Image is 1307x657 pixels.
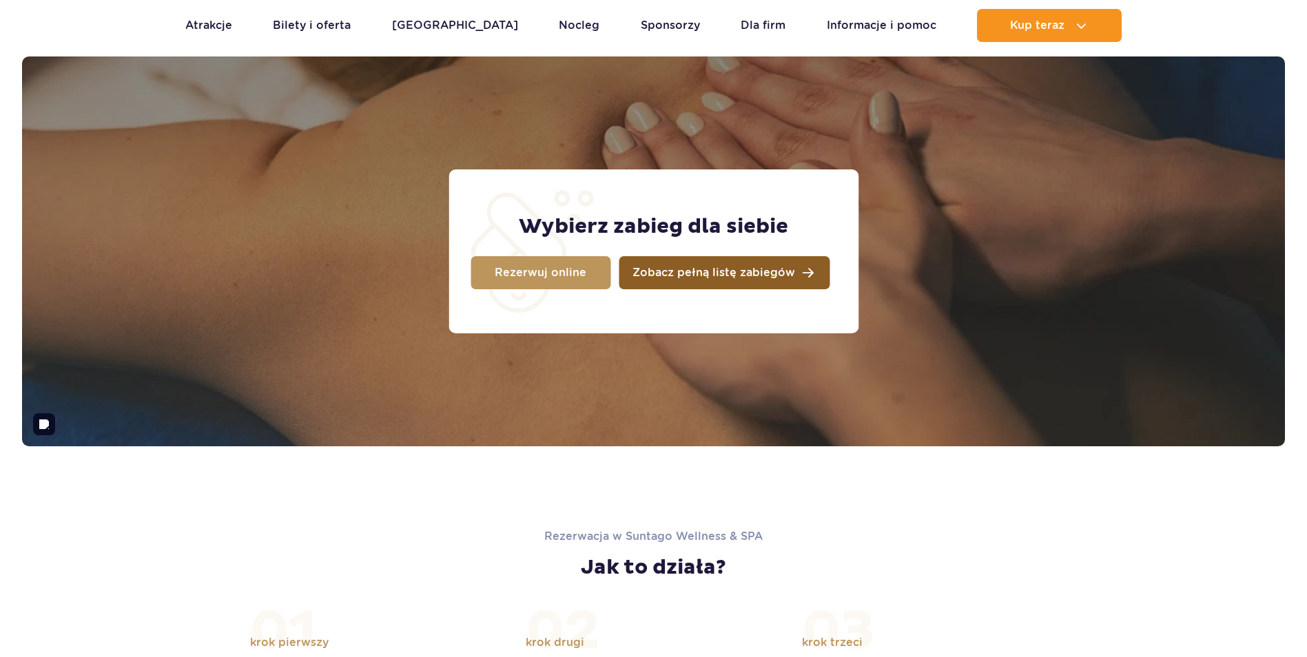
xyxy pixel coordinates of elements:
[526,635,584,650] span: krok drugi
[632,267,795,278] span: Zobacz pełną listę zabiegów
[185,9,232,42] a: Atrakcje
[802,635,863,650] span: krok trzeci
[619,256,830,289] a: Zobacz pełną listę zabiegów
[273,9,351,42] a: Bilety i oferta
[1010,19,1064,32] span: Kup teraz
[250,555,1057,580] h2: Jak to działa?
[471,256,610,289] a: Rezerwuj online
[741,9,785,42] a: Dla firm
[827,9,936,42] a: Informacje i pomoc
[519,213,788,240] h2: Wybierz zabieg dla siebie
[392,9,518,42] a: [GEOGRAPHIC_DATA]
[544,530,763,543] span: Rezerwacja w Suntago Wellness & SPA
[559,9,599,42] a: Nocleg
[250,635,329,650] span: krok pierwszy
[495,267,586,278] span: Rezerwuj online
[641,9,700,42] a: Sponsorzy
[977,9,1122,42] button: Kup teraz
